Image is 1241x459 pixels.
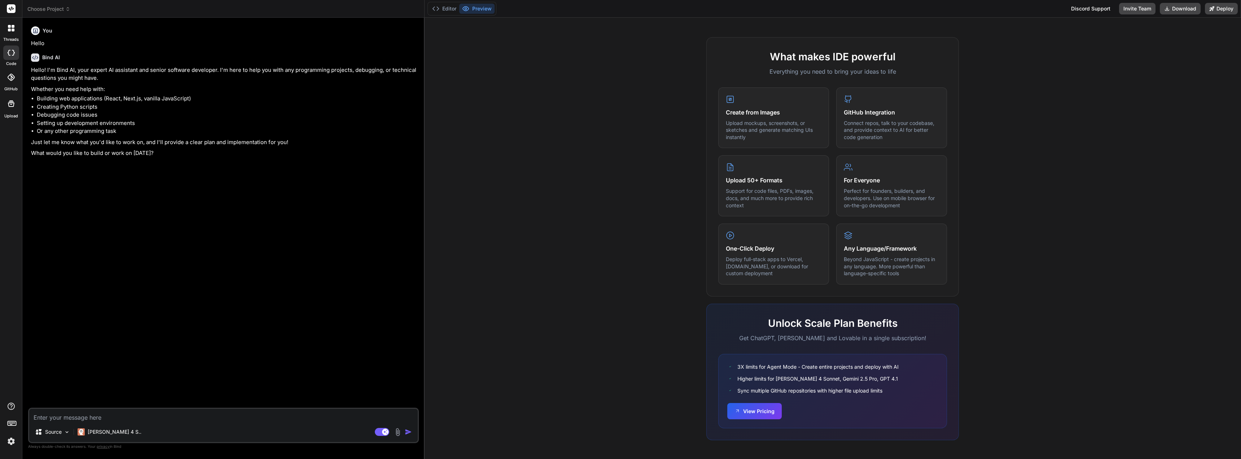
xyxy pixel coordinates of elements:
[37,119,417,127] li: Setting up development environments
[31,39,417,48] p: Hello
[405,428,412,436] img: icon
[37,127,417,135] li: Or any other programming task
[4,86,18,92] label: GitHub
[844,176,939,185] h4: For Everyone
[4,113,18,119] label: Upload
[1067,3,1115,14] div: Discord Support
[3,36,19,43] label: threads
[726,108,821,117] h4: Create from Images
[844,244,939,253] h4: Any Language/Framework
[737,363,899,371] span: 3X limits for Agent Mode - Create entire projects and deploy with AI
[726,176,821,185] h4: Upload 50+ Formats
[43,27,52,34] h6: You
[31,85,417,94] p: Whether you need help with:
[45,428,62,436] p: Source
[6,61,16,67] label: code
[737,387,882,394] span: Sync multiple GitHub repositories with higher file upload limits
[5,435,17,447] img: settings
[27,5,70,13] span: Choose Project
[97,444,110,449] span: privacy
[459,4,495,14] button: Preview
[726,120,821,141] p: Upload mockups, screenshots, or sketches and generate matching UIs instantly
[718,67,947,76] p: Everything you need to bring your ideas to life
[37,111,417,119] li: Debugging code issues
[42,54,60,61] h6: Bind AI
[718,334,947,342] p: Get ChatGPT, [PERSON_NAME] and Lovable in a single subscription!
[31,138,417,147] p: Just let me know what you'd like to work on, and I'll provide a clear plan and implementation for...
[31,149,417,157] p: What would you like to build or work on [DATE]?
[726,256,821,277] p: Deploy full-stack apps to Vercel, [DOMAIN_NAME], or download for custom deployment
[88,428,141,436] p: [PERSON_NAME] 4 S..
[31,66,417,82] p: Hello! I'm Bind AI, your expert AI assistant and senior software developer. I'm here to help you ...
[726,244,821,253] h4: One-Click Deploy
[37,103,417,111] li: Creating Python scripts
[28,443,419,450] p: Always double-check its answers. Your in Bind
[64,429,70,435] img: Pick Models
[844,187,939,209] p: Perfect for founders, builders, and developers. Use on mobile browser for on-the-go development
[429,4,459,14] button: Editor
[78,428,85,436] img: Claude 4 Sonnet
[1160,3,1201,14] button: Download
[844,108,939,117] h4: GitHub Integration
[1119,3,1156,14] button: Invite Team
[844,256,939,277] p: Beyond JavaScript - create projects in any language. More powerful than language-specific tools
[718,49,947,64] h2: What makes IDE powerful
[1205,3,1238,14] button: Deploy
[394,428,402,436] img: attachment
[37,95,417,103] li: Building web applications (React, Next.js, vanilla JavaScript)
[844,120,939,141] p: Connect repos, talk to your codebase, and provide context to AI for better code generation
[726,187,821,209] p: Support for code files, PDFs, images, docs, and much more to provide rich context
[737,375,898,382] span: Higher limits for [PERSON_NAME] 4 Sonnet, Gemini 2.5 Pro, GPT 4.1
[718,316,947,331] h2: Unlock Scale Plan Benefits
[727,403,782,419] button: View Pricing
